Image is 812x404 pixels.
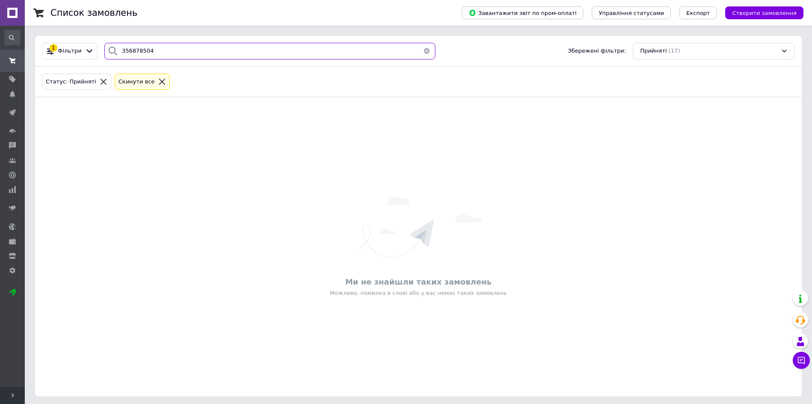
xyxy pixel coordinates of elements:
span: Збережені фільтри: [568,47,626,55]
a: Створити замовлення [717,9,803,16]
div: Можливо, помилка в слові або у вас немає таких замовлень [39,289,797,297]
div: Статус: Прийняті [44,77,98,86]
button: Чат з покупцем [793,352,810,369]
span: (17) [669,48,680,54]
img: Нічого не знайдено [354,196,482,257]
span: Експорт [686,10,710,16]
div: 1 [50,44,57,52]
div: Cкинути все [117,77,156,86]
span: Прийняті [640,47,667,55]
div: Ми не знайшли таких замовлень [39,276,797,287]
span: Завантажити звіт по пром-оплаті [469,9,576,17]
input: Пошук за номером замовлення, ПІБ покупця, номером телефону, Email, номером накладної [104,43,435,59]
button: Створити замовлення [725,6,803,19]
span: Управління статусами [599,10,664,16]
span: Створити замовлення [732,10,797,16]
span: Фільтри [58,47,82,55]
button: Очистить [418,43,435,59]
button: Експорт [679,6,717,19]
button: Завантажити звіт по пром-оплаті [462,6,583,19]
button: Управління статусами [592,6,671,19]
h1: Список замовлень [50,8,137,18]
